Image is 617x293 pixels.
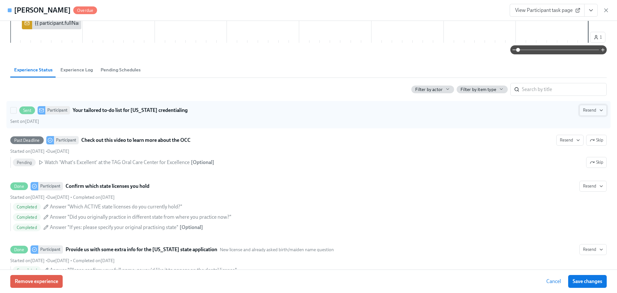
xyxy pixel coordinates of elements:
button: Filter by actor [411,86,454,93]
button: Past DeadlineParticipantCheck out this video to learn more about the OCCResendStarted on[DATE] •D... [586,135,607,146]
span: Save changes [573,278,602,285]
div: {{ participant.fullName }} has answered the questionnaire [35,20,161,27]
span: Overdue [73,8,97,13]
button: Past DeadlineParticipantCheck out this video to learn more about the OCCResendSkipStarted on[DATE... [586,157,607,168]
span: Tuesday, February 4th 2025, 8:00 am [47,149,69,154]
div: Participant [54,136,79,144]
span: Sunday, January 26th 2025, 12:50 pm [73,195,115,200]
button: Remove experience [10,275,63,288]
span: Saturday, January 25th 2025, 2:21 pm [10,195,45,200]
h4: [PERSON_NAME] [14,5,71,15]
span: Resend [583,246,603,253]
span: Answer "If yes: please specify your original practising state" [50,224,178,231]
span: Skip [590,137,603,143]
div: [ Optional ] [180,224,203,231]
span: Saturday, January 25th 2025, 2:21 pm [10,258,45,263]
button: Save changes [568,275,607,288]
span: Saturday, January 25th 2025, 2:21 pm [10,119,39,124]
span: Answer "Please confirm your full name, as you'd like it to appear on the dental license" [50,267,237,274]
span: Monday, January 27th 2025, 8:00 am [47,195,69,200]
span: Resend [560,137,580,143]
strong: Your tailored to-do list for [US_STATE] credentialing [73,106,188,114]
button: 1 [590,32,605,43]
strong: Check out this video to learn more about the OCC [81,136,191,144]
span: Remove experience [15,278,58,285]
span: Experience Status [14,66,53,74]
span: Saturday, January 25th 2025, 2:21 pm [10,149,45,154]
span: Sent [19,108,35,113]
span: Filter by item type [461,87,496,93]
button: Filter by item type [457,86,508,93]
span: 1 [594,34,602,41]
span: Done [10,247,28,252]
span: Skip [590,159,603,166]
button: View task page [584,4,598,17]
button: DoneParticipantProvide us with some extra info for the [US_STATE] state applicationNew license an... [579,244,607,255]
div: [ Optional ] [191,159,214,166]
button: Past DeadlineParticipantCheck out this video to learn more about the OCCSkipStarted on[DATE] •Due... [556,135,584,146]
span: Answer "Which ACTIVE state licenses do you currently hold?" [50,203,182,210]
span: This task uses the "New license and already asked birth/maiden name question" audience [220,247,334,253]
span: Completed [13,225,41,230]
div: Participant [38,182,63,190]
input: Search by title [522,83,607,96]
span: Filter by actor [415,87,443,93]
span: Resend [583,107,603,114]
span: Resend [583,183,603,189]
span: Past Deadline [10,138,44,143]
button: DoneParticipantConfirm which state licenses you holdStarted on[DATE] •Due[DATE] • Completed on[DA... [579,181,607,192]
span: View Participant task page [515,7,579,14]
span: Cancel [546,278,561,285]
strong: Provide us with some extra info for the [US_STATE] state application [66,246,217,253]
span: Pending [13,160,36,165]
div: Participant [45,106,70,114]
span: Completed [13,215,41,220]
a: View Participant task page [510,4,585,17]
strong: Confirm which state licenses you hold [66,182,149,190]
button: SentParticipantYour tailored to-do list for [US_STATE] credentialingSent on[DATE] [579,105,607,116]
div: • [10,148,69,154]
span: Completed [13,205,41,209]
div: Participant [38,245,63,254]
span: Done [10,184,28,189]
span: Experience Log [60,66,93,74]
span: Pending Schedules [101,66,141,74]
span: Sunday, January 26th 2025, 1:14 pm [73,258,115,263]
span: Watch 'What's Excellent' at the TAG Oral Care Center for Excellence [45,159,190,166]
button: Cancel [542,275,566,288]
div: • • [10,194,115,200]
span: Thursday, January 30th 2025, 8:00 am [47,258,69,263]
span: Answer "Did you originally practice in different state from where you practice now?" [50,214,231,221]
div: • • [10,258,115,264]
span: Completed [13,268,41,273]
